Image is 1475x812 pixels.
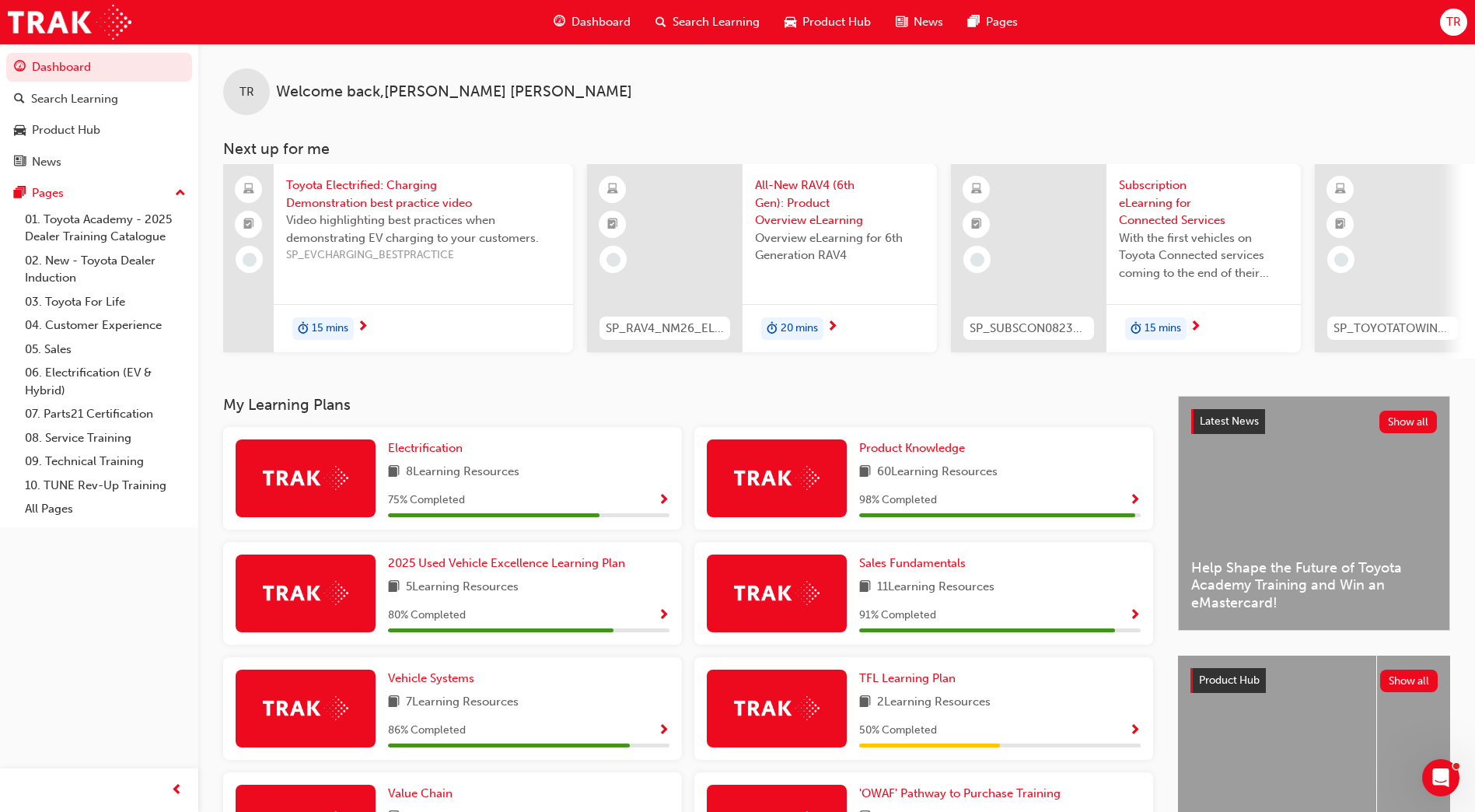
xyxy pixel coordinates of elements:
span: 60 Learning Resources [877,463,998,482]
span: Search Learning [673,13,760,31]
button: Pages [6,179,192,208]
div: Search Learning [31,90,118,108]
a: 02. New - Toyota Dealer Induction [19,249,192,290]
span: search-icon [655,12,666,32]
span: booktick-icon [607,215,618,235]
span: learningRecordVerb_NONE-icon [243,253,257,267]
span: 20 mins [781,320,818,338]
img: Trak [8,5,131,40]
span: book-icon [859,693,871,712]
a: news-iconNews [883,6,956,38]
span: Pages [986,13,1018,31]
img: Trak [734,696,820,720]
h3: Next up for me [198,140,1475,158]
span: pages-icon [968,12,980,32]
span: Product Knowledge [859,441,965,455]
span: booktick-icon [971,215,982,235]
a: 05. Sales [19,338,192,362]
span: Help Shape the Future of Toyota Academy Training and Win an eMastercard! [1191,559,1437,612]
div: Product Hub [32,121,100,139]
span: learningRecordVerb_NONE-icon [606,253,620,267]
span: Show Progress [658,494,669,508]
button: Show all [1379,411,1438,433]
a: SP_RAV4_NM26_EL01All-New RAV4 (6th Gen): Product Overview eLearningOverview eLearning for 6th Gen... [587,164,937,352]
button: TR [1440,9,1467,36]
img: Trak [734,466,820,490]
span: book-icon [388,463,400,482]
a: SP_SUBSCON0823_ELSubscription eLearning for Connected ServicesWith the first vehicles on Toyota C... [951,164,1301,352]
span: search-icon [14,93,25,107]
span: SP_RAV4_NM26_EL01 [606,320,724,338]
a: All Pages [19,497,192,521]
a: 07. Parts21 Certification [19,402,192,426]
a: search-iconSearch Learning [643,6,772,38]
span: All-New RAV4 (6th Gen): Product Overview eLearning [755,177,924,229]
h3: My Learning Plans [223,396,1153,414]
a: Search Learning [6,85,192,114]
a: guage-iconDashboard [541,6,643,38]
span: 5 Learning Resources [406,578,519,597]
span: Welcome back , [PERSON_NAME] [PERSON_NAME] [276,83,632,101]
button: Show Progress [1129,491,1141,510]
span: news-icon [896,12,907,32]
img: Trak [263,466,348,490]
a: 06. Electrification (EV & Hybrid) [19,361,192,402]
span: 80 % Completed [388,607,466,625]
span: book-icon [388,578,400,597]
span: Show Progress [658,609,669,623]
span: up-icon [175,184,186,204]
button: Show Progress [658,721,669,740]
span: SP_SUBSCON0823_EL [970,320,1088,338]
span: laptop-icon [243,180,254,200]
span: learningResourceType_ELEARNING-icon [971,180,982,200]
button: Show all [1380,670,1438,692]
span: 15 mins [312,320,348,338]
div: News [32,153,61,171]
a: Value Chain [388,785,459,803]
span: SP_TOYOTATOWING_0424 [1333,320,1452,338]
span: Show Progress [1129,609,1141,623]
div: Pages [32,184,64,202]
a: 04. Customer Experience [19,313,192,338]
a: 01. Toyota Academy - 2025 Dealer Training Catalogue [19,208,192,249]
span: book-icon [859,463,871,482]
img: Trak [263,696,348,720]
span: 'OWAF' Pathway to Purchase Training [859,786,1061,800]
span: Subscription eLearning for Connected Services [1119,177,1288,229]
a: pages-iconPages [956,6,1030,38]
span: Toyota Electrified: Charging Demonstration best practice video [286,177,561,212]
span: TR [239,83,254,101]
a: 10. TUNE Rev-Up Training [19,474,192,498]
span: News [914,13,943,31]
img: Trak [263,581,348,605]
a: Electrification [388,439,469,457]
span: 75 % Completed [388,492,465,509]
span: Product Hub [802,13,871,31]
a: Sales Fundamentals [859,555,972,572]
span: Product Hub [1199,674,1260,687]
span: Show Progress [1129,494,1141,508]
span: TFL Learning Plan [859,671,956,685]
span: prev-icon [171,781,183,800]
button: Show Progress [1129,606,1141,625]
span: duration-icon [1131,319,1141,339]
span: 91 % Completed [859,607,936,625]
a: 08. Service Training [19,426,192,450]
span: next-icon [1190,320,1201,334]
span: next-icon [357,320,369,334]
img: Trak [734,581,820,605]
span: Overview eLearning for 6th Generation RAV4 [755,229,924,264]
span: news-icon [14,156,26,170]
span: book-icon [388,693,400,712]
button: DashboardSearch LearningProduct HubNews [6,50,192,179]
span: 98 % Completed [859,492,937,509]
span: Video highlighting best practices when demonstrating EV charging to your customers. [286,212,561,247]
span: 2025 Used Vehicle Excellence Learning Plan [388,556,625,570]
a: 'OWAF' Pathway to Purchase Training [859,785,1067,803]
a: 2025 Used Vehicle Excellence Learning Plan [388,555,631,572]
span: 11 Learning Resources [877,578,994,597]
span: learningResourceType_ELEARNING-icon [1335,180,1346,200]
span: Sales Fundamentals [859,556,966,570]
a: Product Knowledge [859,439,971,457]
span: guage-icon [14,61,26,75]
